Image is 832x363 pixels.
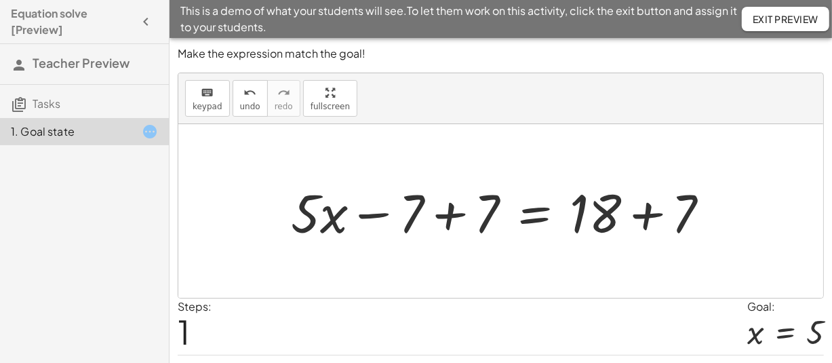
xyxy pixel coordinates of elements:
[753,13,818,25] span: Exit Preview
[33,55,130,71] span: Teacher Preview
[193,102,222,111] span: keypad
[233,80,268,117] button: undoundo
[267,80,300,117] button: redoredo
[33,96,60,111] span: Tasks
[180,3,742,35] span: This is a demo of what your students will see. To let them work on this activity, click the exit ...
[11,5,134,38] h4: Equation solve [Preview]
[11,123,120,140] div: 1. Goal state
[240,102,260,111] span: undo
[275,102,293,111] span: redo
[742,7,829,31] button: Exit Preview
[185,80,230,117] button: keyboardkeypad
[178,46,824,62] p: Make the expression match the goal!
[243,85,256,101] i: undo
[142,123,158,140] i: Task started.
[303,80,357,117] button: fullscreen
[178,311,190,352] span: 1
[178,299,212,313] label: Steps:
[311,102,350,111] span: fullscreen
[747,299,824,315] div: Goal:
[201,85,214,101] i: keyboard
[277,85,290,101] i: redo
